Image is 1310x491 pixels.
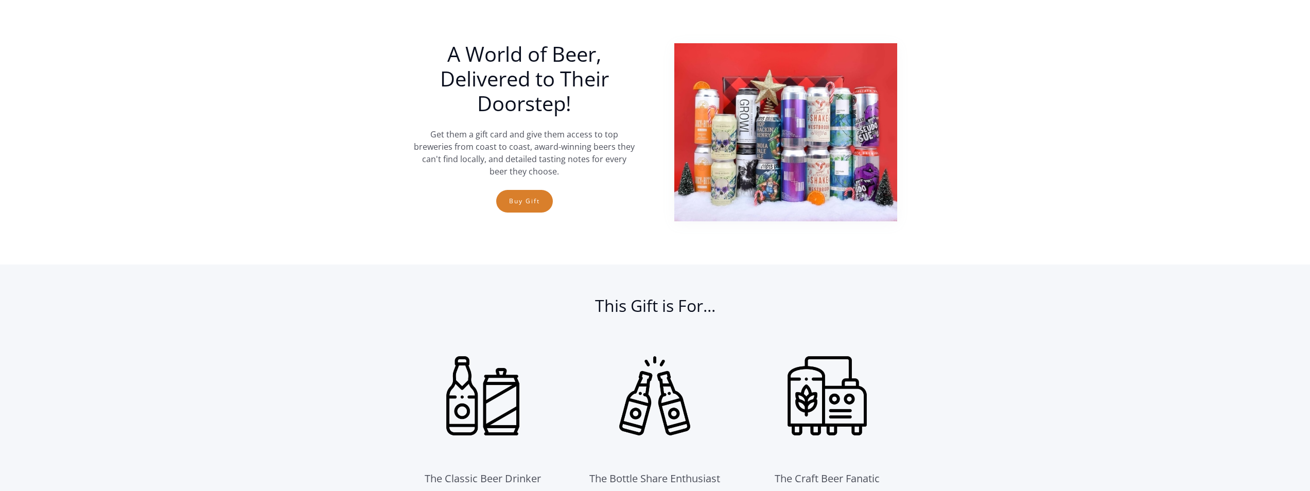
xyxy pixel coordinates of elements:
[413,42,636,116] h1: A World of Beer, Delivered to Their Doorstep!
[413,128,636,178] p: Get them a gift card and give them access to top breweries from coast to coast, award-winning bee...
[589,470,720,487] div: The Bottle Share Enthusiast
[413,295,897,326] h2: This Gift is For...
[775,470,880,487] div: The Craft Beer Fanatic
[425,470,541,487] div: The Classic Beer Drinker
[496,190,553,213] a: Buy Gift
